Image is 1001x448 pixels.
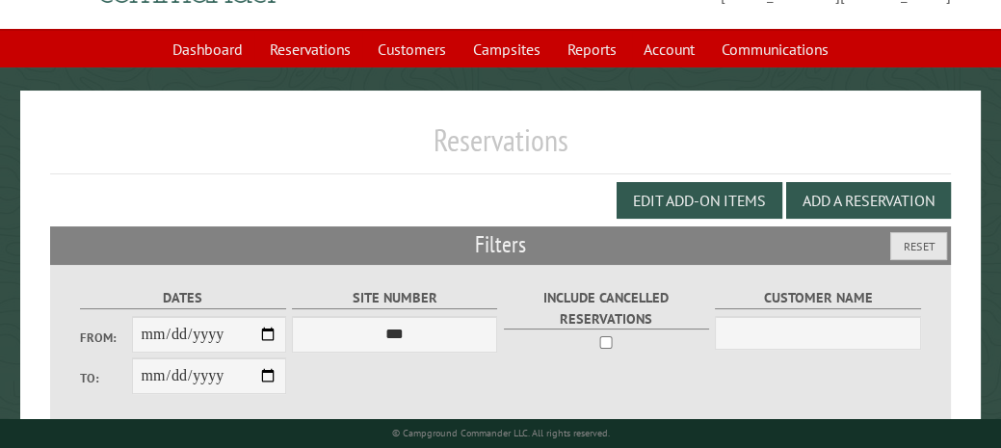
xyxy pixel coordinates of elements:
[80,287,285,309] label: Dates
[786,182,951,219] button: Add a Reservation
[504,287,709,329] label: Include Cancelled Reservations
[392,427,610,439] small: © Campground Commander LLC. All rights reserved.
[617,182,782,219] button: Edit Add-on Items
[258,31,362,67] a: Reservations
[890,232,947,260] button: Reset
[710,31,840,67] a: Communications
[556,31,628,67] a: Reports
[715,287,920,309] label: Customer Name
[366,31,458,67] a: Customers
[50,121,951,174] h1: Reservations
[161,31,254,67] a: Dashboard
[632,31,706,67] a: Account
[50,226,951,263] h2: Filters
[292,287,497,309] label: Site Number
[461,31,552,67] a: Campsites
[80,329,131,347] label: From:
[80,369,131,387] label: To:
